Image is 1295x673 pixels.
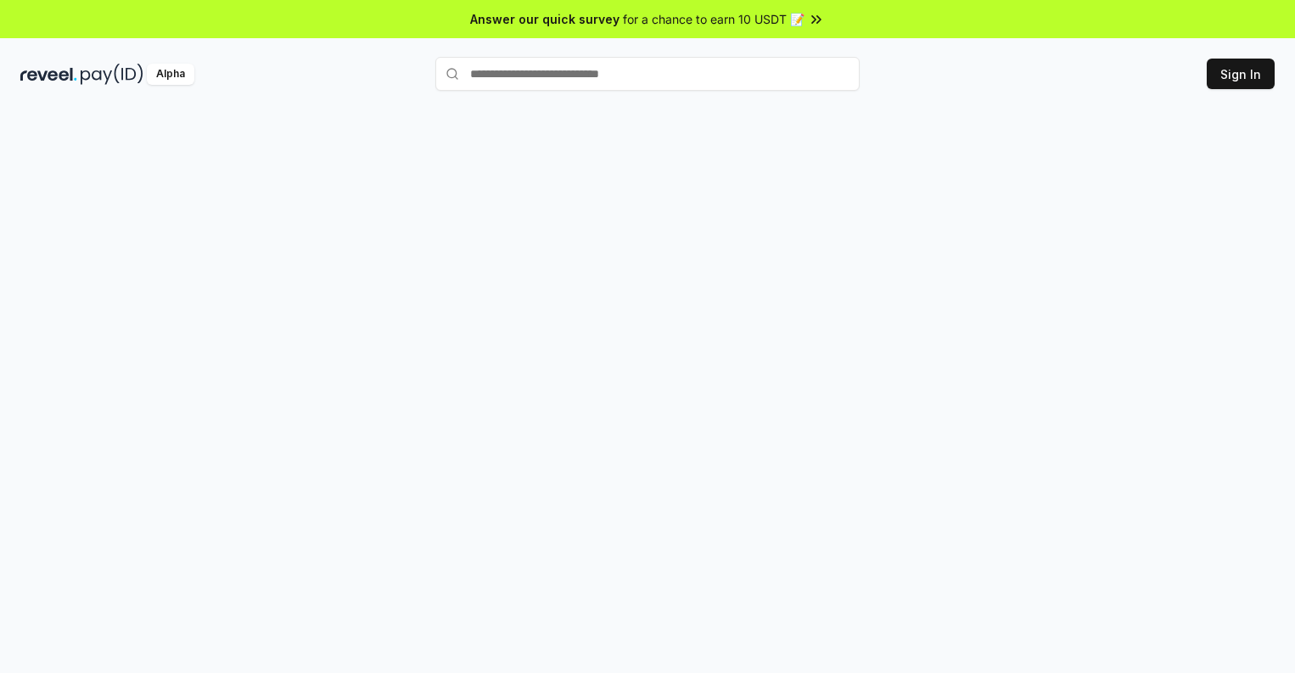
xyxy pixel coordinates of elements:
[1207,59,1275,89] button: Sign In
[623,10,804,28] span: for a chance to earn 10 USDT 📝
[470,10,619,28] span: Answer our quick survey
[81,64,143,85] img: pay_id
[20,64,77,85] img: reveel_dark
[147,64,194,85] div: Alpha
